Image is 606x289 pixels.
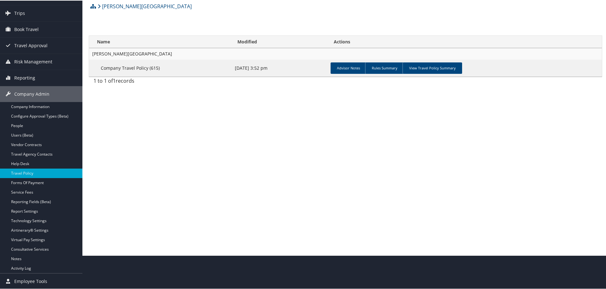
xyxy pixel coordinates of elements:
div: 1 to 1 of records [93,76,212,87]
th: Actions [328,35,602,48]
th: Modified: activate to sort column ascending [232,35,328,48]
span: Employee Tools [14,273,47,289]
span: Company Admin [14,86,49,101]
span: Book Travel [14,21,39,37]
span: Risk Management [14,53,52,69]
span: 1 [113,77,116,84]
th: Name: activate to sort column ascending [89,35,232,48]
span: Travel Approval [14,37,48,53]
td: Company Travel Policy (615) [89,59,232,76]
a: View Travel Policy Summary [403,62,462,73]
a: Advisor Notes [331,62,366,73]
a: Rules Summary [365,62,404,73]
td: [DATE] 3:52 pm [232,59,328,76]
span: Trips [14,5,25,21]
span: Reporting [14,69,35,85]
td: [PERSON_NAME][GEOGRAPHIC_DATA] [89,48,602,59]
